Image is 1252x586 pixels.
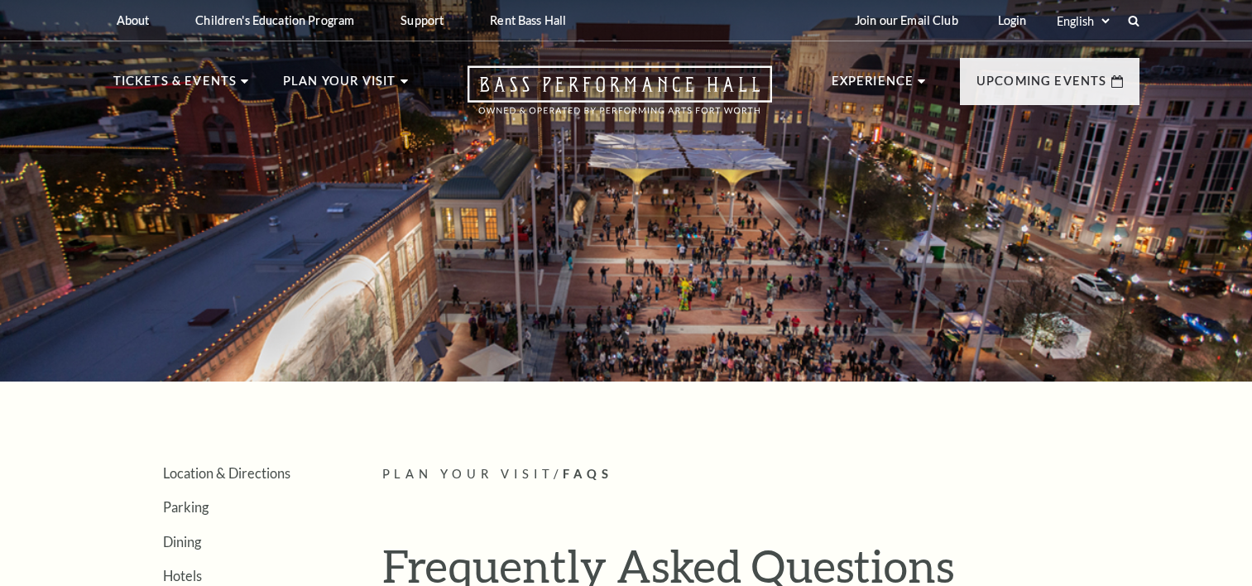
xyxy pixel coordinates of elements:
select: Select: [1053,13,1112,29]
span: Plan Your Visit [382,467,554,481]
p: Rent Bass Hall [490,13,566,27]
a: Location & Directions [163,465,290,481]
p: Experience [832,71,914,101]
p: About [117,13,150,27]
p: / [382,464,1139,485]
a: Parking [163,499,209,515]
p: Plan Your Visit [283,71,396,101]
p: Support [401,13,444,27]
p: Children's Education Program [195,13,354,27]
a: Dining [163,534,201,550]
span: FAQs [563,467,613,481]
p: Upcoming Events [976,71,1107,101]
p: Tickets & Events [113,71,237,101]
a: Hotels [163,568,202,584]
